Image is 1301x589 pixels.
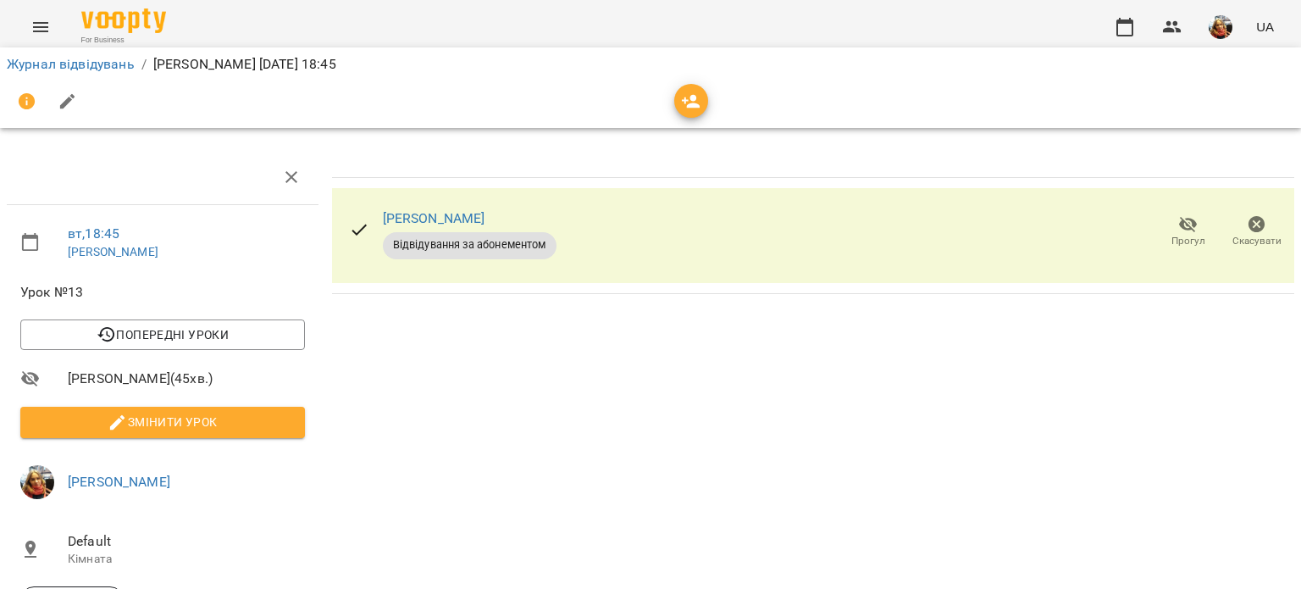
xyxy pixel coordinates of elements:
span: For Business [81,35,166,46]
a: [PERSON_NAME] [68,474,170,490]
span: Змінити урок [34,412,291,432]
a: [PERSON_NAME] [383,210,485,226]
a: [PERSON_NAME] [68,245,158,258]
a: вт , 18:45 [68,225,119,242]
button: Скасувати [1222,208,1291,256]
span: Скасувати [1232,234,1282,248]
span: UA [1256,18,1274,36]
img: edc150b1e3960c0f40dc8d3aa1737096.jpeg [1209,15,1232,39]
span: Відвідування за абонементом [383,237,556,253]
span: Default [68,531,305,552]
span: [PERSON_NAME] ( 45 хв. ) [68,369,305,389]
button: Menu [20,7,61,47]
li: / [141,54,147,75]
button: Попередні уроки [20,320,305,350]
span: Урок №13 [20,282,305,303]
button: UA [1249,11,1281,42]
span: Попередні уроки [34,325,291,345]
p: Кімната [68,551,305,568]
nav: breadcrumb [7,54,1294,75]
button: Змінити урок [20,407,305,437]
button: Прогул [1154,208,1222,256]
span: Прогул [1171,234,1205,248]
img: Voopty Logo [81,8,166,33]
p: [PERSON_NAME] [DATE] 18:45 [153,54,336,75]
a: Журнал відвідувань [7,56,135,72]
img: edc150b1e3960c0f40dc8d3aa1737096.jpeg [20,465,54,499]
